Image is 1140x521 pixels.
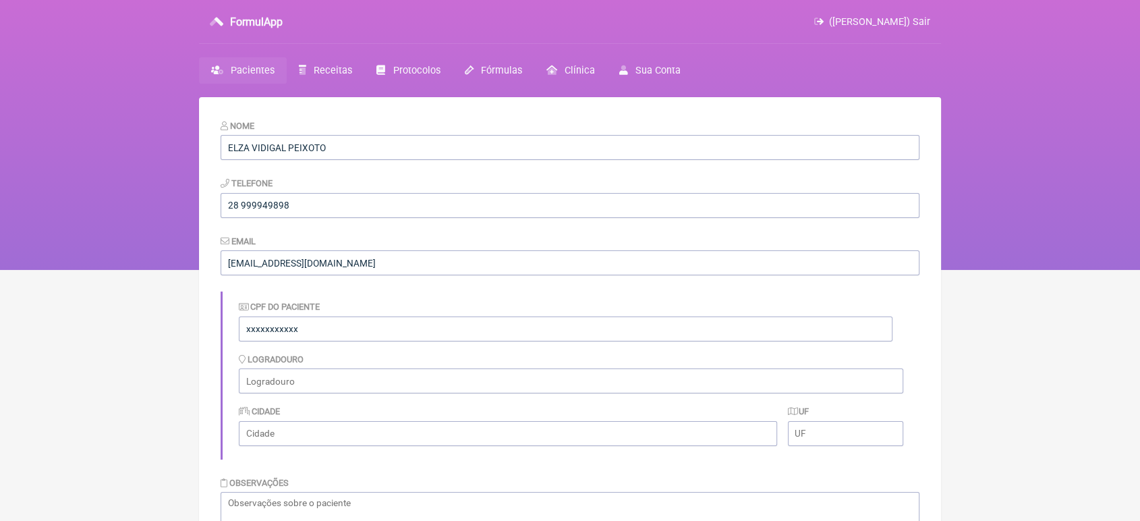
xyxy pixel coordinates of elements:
[314,65,352,76] span: Receitas
[607,57,693,84] a: Sua Conta
[221,121,254,131] label: Nome
[239,317,892,341] input: Identificação do Paciente
[565,65,595,76] span: Clínica
[221,236,256,246] label: Email
[788,421,903,446] input: UF
[635,65,681,76] span: Sua Conta
[481,65,522,76] span: Fórmulas
[788,406,809,416] label: UF
[221,178,273,188] label: Telefone
[829,16,930,28] span: ([PERSON_NAME]) Sair
[393,65,440,76] span: Protocolos
[221,478,289,488] label: Observações
[239,302,320,312] label: CPF do Paciente
[221,193,919,218] input: 21 9124 2137
[453,57,534,84] a: Fórmulas
[287,57,364,84] a: Receitas
[239,421,777,446] input: Cidade
[221,135,919,160] input: Nome do Paciente
[239,354,304,364] label: Logradouro
[199,57,287,84] a: Pacientes
[239,368,903,393] input: Logradouro
[230,16,283,28] h3: FormulApp
[231,65,275,76] span: Pacientes
[239,406,280,416] label: Cidade
[814,16,930,28] a: ([PERSON_NAME]) Sair
[221,250,919,275] input: paciente@email.com
[534,57,607,84] a: Clínica
[364,57,452,84] a: Protocolos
